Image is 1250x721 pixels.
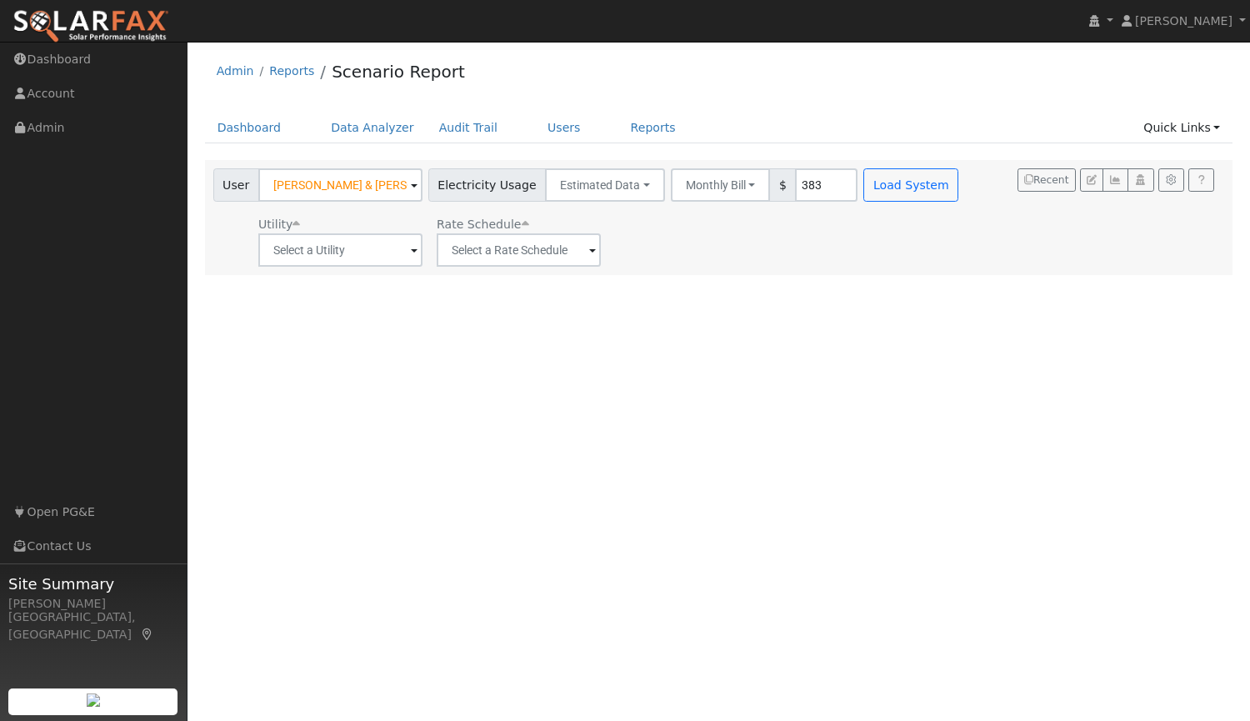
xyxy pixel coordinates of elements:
[535,113,593,143] a: Users
[618,113,688,143] a: Reports
[1017,168,1076,192] button: Recent
[258,168,422,202] input: Select a User
[318,113,427,143] a: Data Analyzer
[671,168,771,202] button: Monthly Bill
[769,168,796,202] span: $
[545,168,665,202] button: Estimated Data
[1135,14,1232,28] span: [PERSON_NAME]
[140,628,155,641] a: Map
[437,233,601,267] input: Select a Rate Schedule
[863,168,958,202] button: Load System
[437,218,528,231] span: Alias: None
[1131,113,1232,143] a: Quick Links
[12,9,169,44] img: SolarFax
[87,693,100,707] img: retrieve
[8,573,178,595] span: Site Summary
[217,64,254,78] a: Admin
[1080,168,1103,192] button: Edit User
[1102,168,1128,192] button: Multi-Series Graph
[428,168,546,202] span: Electricity Usage
[258,233,422,267] input: Select a Utility
[258,216,422,233] div: Utility
[8,608,178,643] div: [GEOGRAPHIC_DATA], [GEOGRAPHIC_DATA]
[427,113,510,143] a: Audit Trail
[205,113,294,143] a: Dashboard
[269,64,314,78] a: Reports
[213,168,259,202] span: User
[332,62,465,82] a: Scenario Report
[1158,168,1184,192] button: Settings
[8,595,178,613] div: [PERSON_NAME]
[1188,168,1214,192] a: Help Link
[1127,168,1153,192] button: Login As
